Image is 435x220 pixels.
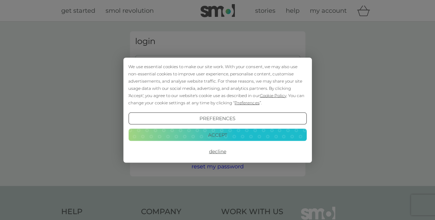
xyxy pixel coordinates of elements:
[128,63,306,106] div: We use essential cookies to make our site work. With your consent, we may also use non-essential ...
[128,145,306,158] button: Decline
[128,112,306,125] button: Preferences
[260,93,286,98] span: Cookie Policy
[128,129,306,141] button: Accept
[123,57,312,163] div: Cookie Consent Prompt
[235,100,259,105] span: Preferences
